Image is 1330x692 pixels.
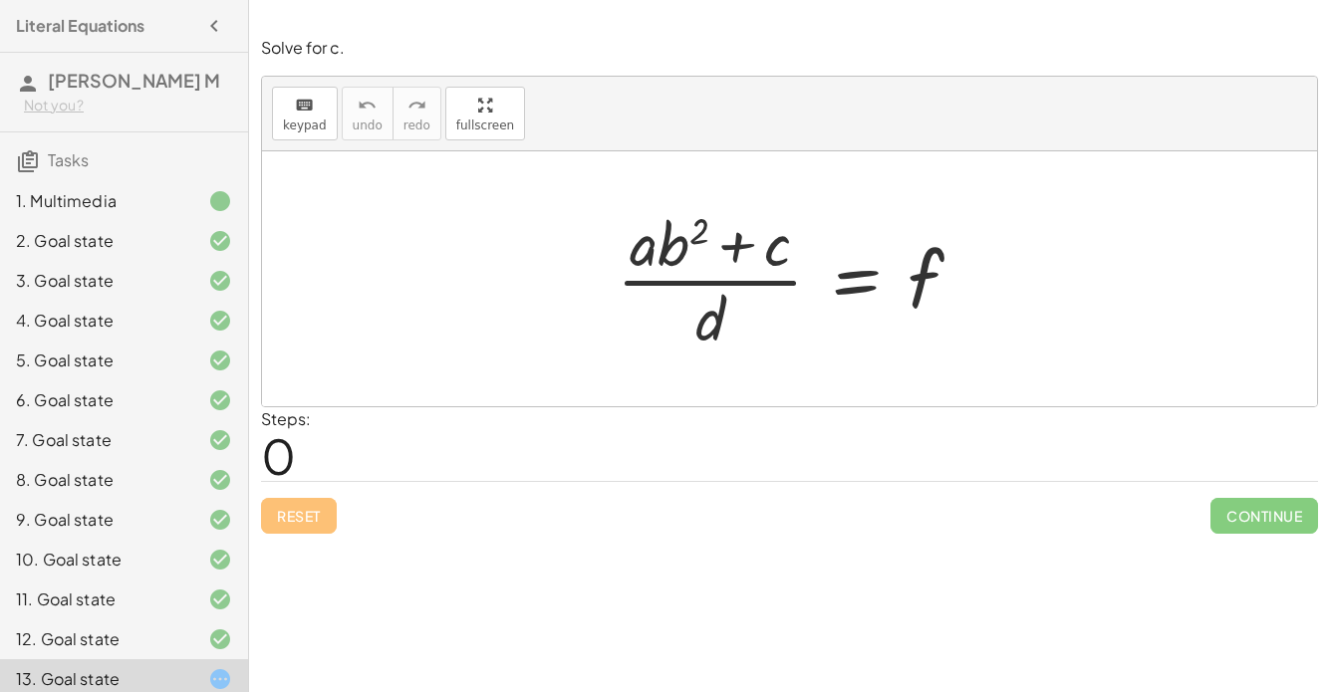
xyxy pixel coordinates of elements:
i: keyboard [295,94,314,117]
h4: Literal Equations [16,14,144,38]
button: fullscreen [445,87,525,140]
i: Task finished and correct. [208,627,232,651]
div: 9. Goal state [16,508,176,532]
i: Task finished and correct. [208,508,232,532]
i: Task finished and correct. [208,309,232,333]
span: keypad [283,118,327,132]
div: 12. Goal state [16,627,176,651]
button: undoundo [342,87,394,140]
div: 6. Goal state [16,388,176,412]
i: Task finished and correct. [208,587,232,611]
div: 4. Goal state [16,309,176,333]
div: 3. Goal state [16,269,176,293]
div: 10. Goal state [16,548,176,572]
div: 8. Goal state [16,468,176,492]
button: redoredo [393,87,441,140]
div: 13. Goal state [16,667,176,691]
span: undo [353,118,383,132]
span: 0 [261,425,296,486]
i: Task finished and correct. [208,388,232,412]
div: Not you? [24,96,232,115]
div: 1. Multimedia [16,189,176,213]
label: Steps: [261,408,311,429]
span: [PERSON_NAME] M [48,69,220,92]
div: 5. Goal state [16,348,176,372]
i: Task finished. [208,189,232,213]
span: fullscreen [456,118,514,132]
i: Task finished and correct. [208,229,232,253]
div: 2. Goal state [16,229,176,253]
i: undo [358,94,377,117]
i: Task finished and correct. [208,269,232,293]
i: Task finished and correct. [208,348,232,372]
p: Solve for c. [261,37,1318,60]
i: Task finished and correct. [208,548,232,572]
span: Tasks [48,149,89,170]
i: Task finished and correct. [208,428,232,452]
div: 7. Goal state [16,428,176,452]
span: redo [403,118,430,132]
i: Task started. [208,667,232,691]
button: keyboardkeypad [272,87,338,140]
div: 11. Goal state [16,587,176,611]
i: redo [407,94,426,117]
i: Task finished and correct. [208,468,232,492]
